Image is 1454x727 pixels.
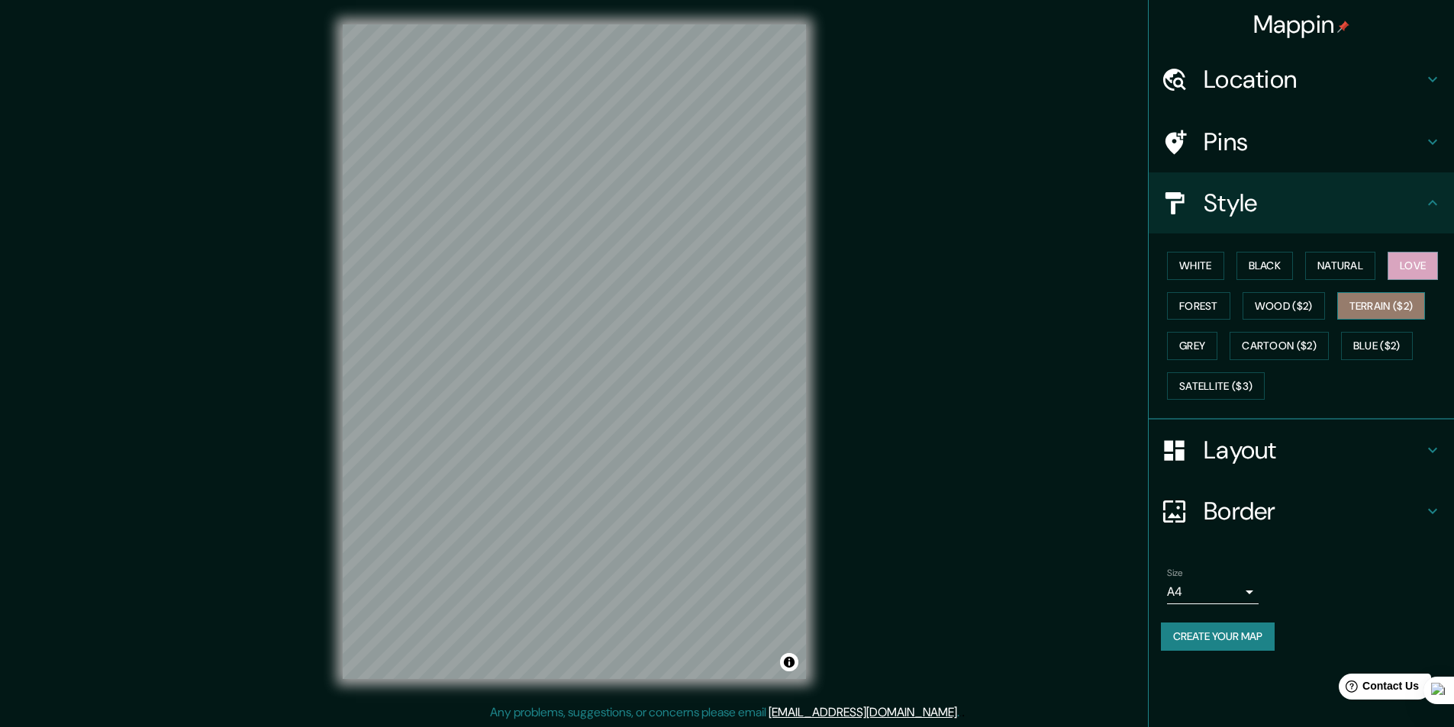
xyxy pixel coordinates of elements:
[1204,435,1423,465] h4: Layout
[1341,332,1413,360] button: Blue ($2)
[1230,332,1329,360] button: Cartoon ($2)
[780,653,798,671] button: Toggle attribution
[490,703,959,722] p: Any problems, suggestions, or concerns please email .
[1149,420,1454,481] div: Layout
[959,703,962,722] div: .
[1204,64,1423,95] h4: Location
[1149,172,1454,233] div: Style
[1204,496,1423,526] h4: Border
[1167,372,1265,400] button: Satellite ($3)
[769,704,957,720] a: [EMAIL_ADDRESS][DOMAIN_NAME]
[1149,481,1454,542] div: Border
[1149,49,1454,110] div: Location
[1149,111,1454,172] div: Pins
[1167,292,1230,320] button: Forest
[1167,252,1224,280] button: White
[343,24,806,679] canvas: Map
[1253,9,1350,40] h4: Mappin
[1318,667,1437,710] iframe: Help widget launcher
[962,703,965,722] div: .
[1204,188,1423,218] h4: Style
[1167,567,1183,580] label: Size
[1204,127,1423,157] h4: Pins
[1305,252,1375,280] button: Natural
[1337,292,1426,320] button: Terrain ($2)
[1161,622,1275,651] button: Create your map
[1243,292,1325,320] button: Wood ($2)
[1337,21,1349,33] img: pin-icon.png
[1167,580,1259,604] div: A4
[1167,332,1217,360] button: Grey
[1236,252,1294,280] button: Black
[1388,252,1438,280] button: Love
